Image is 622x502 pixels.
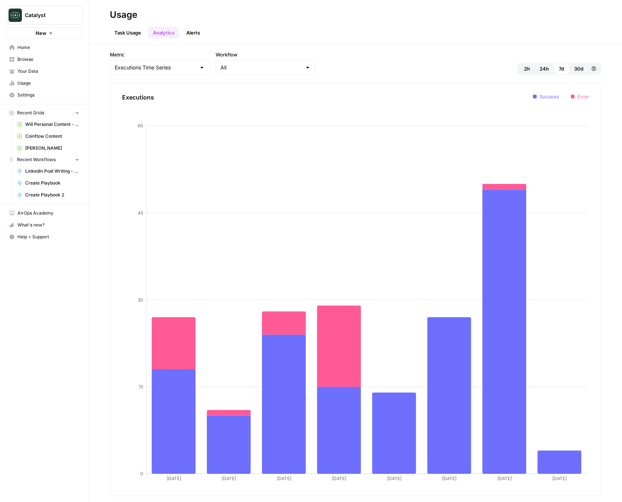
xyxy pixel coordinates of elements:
input: All [220,64,302,71]
span: Usage [17,80,79,87]
button: Help + Support [6,231,83,243]
tspan: 30 [138,297,143,303]
a: Linkedin Post Writing - [DATE] [14,165,83,177]
a: AirOps Academy [6,207,83,219]
tspan: 0 [140,471,143,476]
span: Recent Workflows [17,156,56,163]
a: [PERSON_NAME] [14,142,83,154]
span: [PERSON_NAME] [25,145,79,151]
a: Create Playbook 2 [14,189,83,201]
tspan: [DATE] [387,476,402,481]
a: Browse [6,53,83,65]
tspan: [DATE] [442,476,456,481]
span: Help + Support [17,234,79,240]
img: Catalyst Logo [9,9,22,22]
label: Workflow [216,51,315,58]
a: Usage [6,77,83,89]
a: Will Personal Content - [DATE] [14,118,83,130]
span: Your Data [17,68,79,75]
tspan: [DATE] [222,476,236,481]
a: Settings [6,89,83,101]
button: Alerts [182,27,204,39]
div: Usage [110,9,137,21]
tspan: [DATE] [552,476,567,481]
span: Create Playbook [25,180,79,186]
button: Recent Grids [6,107,83,118]
span: Coinflow Content [25,133,79,140]
li: Error [571,93,589,100]
a: Home [6,42,83,53]
tspan: [DATE] [277,476,291,481]
span: 7d [559,65,564,72]
span: Create Playbook 2 [25,192,79,198]
a: Create Playbook [14,177,83,189]
span: Will Personal Content - [DATE] [25,121,79,128]
tspan: [DATE] [497,476,512,481]
a: Analytics [148,27,179,39]
tspan: [DATE] [167,476,181,481]
tspan: 45 [138,210,143,216]
a: Your Data [6,65,83,77]
span: Browse [17,56,79,63]
button: Workspace: Catalyst [6,6,83,25]
button: Recent Workflows [6,154,83,165]
span: 24h [540,65,549,72]
a: Coinflow Content [14,130,83,142]
span: New [36,29,46,37]
span: Home [17,44,79,51]
span: AirOps Academy [17,210,79,216]
button: New [6,27,83,39]
button: 2h [519,63,535,75]
span: Recent Grids [17,110,44,116]
a: Task Usage [110,27,145,39]
button: What's new? [6,219,83,231]
label: Metric [110,51,210,58]
span: 30d [574,65,583,72]
span: 2h [524,65,530,72]
tspan: 15 [139,384,143,389]
tspan: [DATE] [332,476,346,481]
button: 24h [535,63,553,75]
input: Executions Time Series [115,64,196,71]
li: Success [533,93,559,100]
tspan: 60 [138,123,143,128]
span: Linkedin Post Writing - [DATE] [25,168,79,175]
span: Settings [17,92,79,98]
span: Catalyst [25,12,70,19]
div: What's new? [6,219,82,231]
button: 30d [570,63,588,75]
